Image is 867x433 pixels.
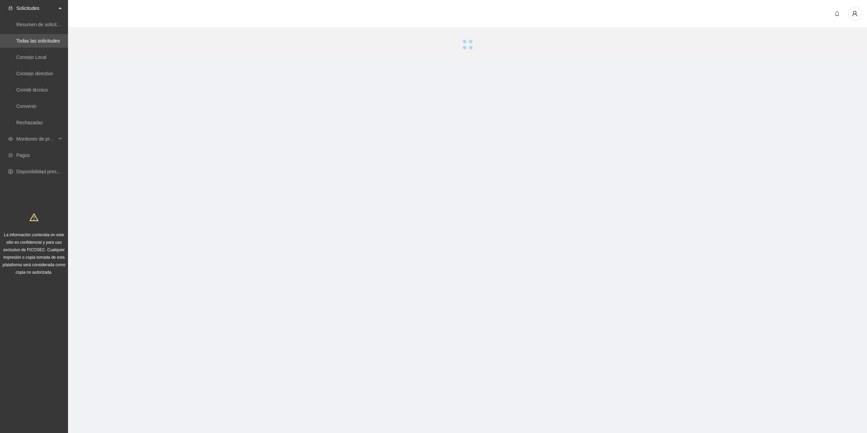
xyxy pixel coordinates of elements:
button: bell [832,8,843,19]
a: Consejo directivo [16,71,53,76]
a: Rechazadas [16,120,43,125]
span: inbox [8,6,13,11]
span: Monitoreo de proyectos [16,132,56,146]
a: Resumen de solicitudes por aprobar [16,22,93,27]
span: user [848,11,861,17]
a: Disponibilidad presupuestal [16,169,74,174]
button: user [848,7,862,20]
span: warning [30,213,38,222]
span: Solicitudes [16,1,56,15]
a: Consejo Local [16,54,47,60]
a: Convenio [16,103,36,109]
a: Comité técnico [16,87,48,93]
a: Pagos [16,153,30,158]
span: bell [832,11,842,16]
a: Todas las solicitudes [16,38,60,44]
span: La información contenida en este sitio es confidencial y para uso exclusivo de FICOSEC. Cualquier... [3,232,66,275]
span: eye [8,137,13,141]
